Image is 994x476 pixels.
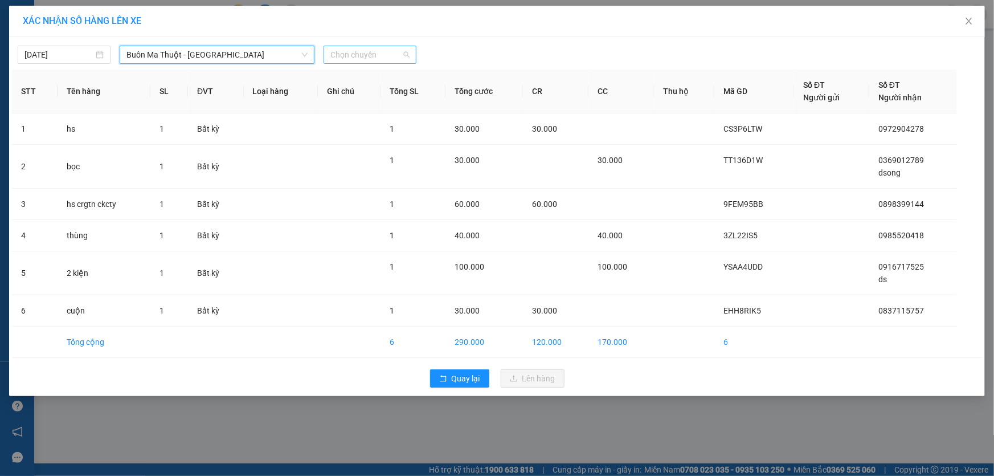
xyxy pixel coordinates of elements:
span: 40.000 [598,231,623,240]
span: 3ZL22IS5 [723,231,758,240]
span: 0898399144 [878,200,924,209]
td: 3 [12,189,58,220]
span: Số ĐT [803,80,825,89]
th: Mã GD [714,70,794,113]
span: EHH8RIK5 [723,306,761,315]
span: 100.000 [598,262,627,271]
span: Buôn Ma Thuột - Gia Nghĩa [126,46,308,63]
button: uploadLên hàng [501,369,565,388]
span: 30.000 [532,124,557,133]
th: SL [150,70,188,113]
td: Bất kỳ [188,113,244,145]
span: 1 [390,200,394,209]
span: 30.000 [598,156,623,165]
td: Bất kỳ [188,220,244,251]
th: CC [588,70,654,113]
span: YSAA4UDD [723,262,763,271]
td: Bất kỳ [188,189,244,220]
button: rollbackQuay lại [430,369,489,388]
span: down [301,51,308,58]
span: 1 [159,268,164,278]
span: 30.000 [532,306,557,315]
td: Bất kỳ [188,145,244,189]
span: 1 [159,306,164,315]
span: 1 [159,231,164,240]
th: CR [523,70,588,113]
td: thùng [58,220,150,251]
span: Quay lại [452,372,480,385]
span: 1 [159,162,164,171]
span: Số ĐT [878,80,900,89]
button: Close [953,6,985,38]
span: 0837115757 [878,306,924,315]
td: 120.000 [523,327,588,358]
th: Ghi chú [318,70,381,113]
td: 1 [12,113,58,145]
span: rollback [439,375,447,384]
td: 2 kiện [58,251,150,295]
span: 0916717525 [878,262,924,271]
span: 30.000 [455,156,480,165]
span: 30.000 [455,124,480,133]
span: 9FEM95BB [723,200,763,209]
span: 30.000 [455,306,480,315]
span: 1 [390,231,394,240]
th: Thu hộ [654,70,714,113]
span: 60.000 [532,200,557,209]
span: 60.000 [455,200,480,209]
td: 4 [12,220,58,251]
td: 170.000 [588,327,654,358]
input: 12/09/2025 [24,48,93,61]
span: TT136D1W [723,156,763,165]
span: 1 [159,124,164,133]
span: CS3P6LTW [723,124,762,133]
span: 1 [159,200,164,209]
td: Bất kỳ [188,295,244,327]
span: 1 [390,306,394,315]
td: hs [58,113,150,145]
span: 1 [390,262,394,271]
span: Chọn chuyến [330,46,410,63]
td: 290.000 [445,327,523,358]
td: 6 [714,327,794,358]
th: ĐVT [188,70,244,113]
th: Loại hàng [244,70,318,113]
span: Người nhận [878,93,922,102]
span: Người gửi [803,93,840,102]
th: Tên hàng [58,70,150,113]
td: bọc [58,145,150,189]
th: Tổng cước [445,70,523,113]
td: 6 [12,295,58,327]
td: Bất kỳ [188,251,244,295]
th: STT [12,70,58,113]
th: Tổng SL [381,70,445,113]
span: ds [878,275,887,284]
span: 1 [390,156,394,165]
td: 6 [381,327,445,358]
td: Tổng cộng [58,327,150,358]
span: XÁC NHẬN SỐ HÀNG LÊN XE [23,15,141,26]
td: 2 [12,145,58,189]
span: 1 [390,124,394,133]
td: 5 [12,251,58,295]
span: dsong [878,168,901,177]
span: close [964,17,973,26]
td: cuộn [58,295,150,327]
span: 0985520418 [878,231,924,240]
span: 0972904278 [878,124,924,133]
td: hs crgtn ckcty [58,189,150,220]
span: 100.000 [455,262,484,271]
span: 0369012789 [878,156,924,165]
span: 40.000 [455,231,480,240]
